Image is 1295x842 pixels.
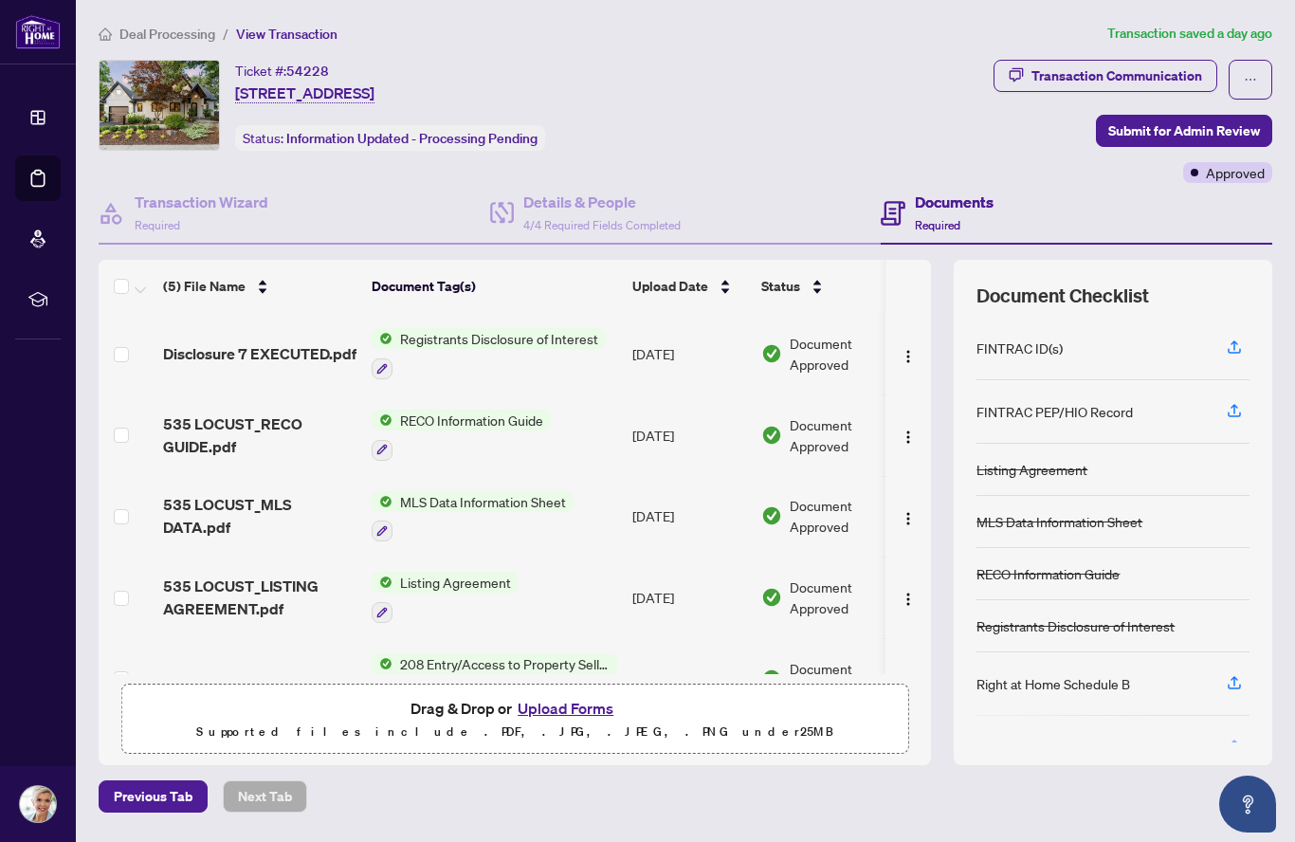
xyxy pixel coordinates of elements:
img: Document Status [761,505,782,526]
img: Logo [901,592,916,607]
th: Upload Date [625,260,754,313]
button: Status IconListing Agreement [372,572,519,623]
span: 535 LOCUST_208.pdf [163,668,317,690]
span: Document Approved [790,414,907,456]
img: Document Status [761,425,782,446]
td: [DATE] [625,638,754,720]
td: [DATE] [625,394,754,476]
div: Registrants Disclosure of Interest [976,615,1175,636]
span: RECO Information Guide [392,410,551,430]
button: Upload Forms [512,696,619,721]
div: FINTRAC PEP/HIO Record [976,401,1133,422]
span: Document Approved [790,495,907,537]
span: Document Approved [790,658,907,700]
span: 4/4 Required Fields Completed [523,218,681,232]
div: Status: [235,125,545,151]
img: Document Status [761,343,782,364]
button: Open asap [1219,776,1276,833]
span: Required [135,218,180,232]
span: 535 LOCUST_LISTING AGREEMENT.pdf [163,575,356,620]
th: (5) File Name [155,260,364,313]
span: home [99,27,112,41]
span: Required [915,218,960,232]
span: Submit for Admin Review [1108,116,1260,146]
p: Supported files include .PDF, .JPG, .JPEG, .PNG under 25 MB [134,721,896,743]
span: Deal Processing [119,26,215,43]
span: 208 Entry/Access to Property Seller Acknowledgement [392,653,617,674]
th: Status [754,260,915,313]
th: Document Tag(s) [364,260,625,313]
img: Logo [901,349,916,364]
button: Next Tab [223,780,307,813]
div: FINTRAC ID(s) [976,338,1063,358]
img: Status Icon [372,328,392,349]
span: Document Checklist [976,283,1149,309]
button: Logo [893,339,923,369]
h4: Details & People [523,191,681,213]
img: Status Icon [372,491,392,512]
span: Document Approved [790,577,907,618]
span: View Transaction [236,26,337,43]
button: Submit for Admin Review [1096,115,1272,147]
span: (5) File Name [163,276,246,297]
span: Upload Date [632,276,708,297]
td: [DATE] [625,557,754,638]
li: / [223,23,228,45]
span: Approved [1206,162,1265,183]
span: Status [761,276,800,297]
span: Disclosure 7 EXECUTED.pdf [163,342,356,365]
div: Transaction Communication [1031,61,1202,91]
button: Status IconRECO Information Guide [372,410,551,461]
div: MLS Data Information Sheet [976,511,1142,532]
img: Profile Icon [20,786,56,822]
td: [DATE] [625,476,754,558]
button: Transaction Communication [994,60,1217,92]
h4: Transaction Wizard [135,191,268,213]
img: Status Icon [372,653,392,674]
span: Registrants Disclosure of Interest [392,328,606,349]
img: Logo [901,511,916,526]
h4: Documents [915,191,994,213]
span: MLS Data Information Sheet [392,491,574,512]
span: ellipsis [1244,73,1257,86]
img: Document Status [761,668,782,689]
span: 535 LOCUST_RECO GUIDE.pdf [163,412,356,458]
span: Previous Tab [114,781,192,812]
span: Drag & Drop or [410,696,619,721]
img: IMG-40758409_1.jpg [100,61,219,150]
div: Right at Home Schedule B [976,673,1130,694]
img: Logo [901,430,916,445]
span: Information Updated - Processing Pending [286,130,538,147]
td: [DATE] [625,313,754,394]
button: Previous Tab [99,780,208,813]
button: Logo [893,420,923,450]
img: logo [15,14,61,49]
img: Document Status [761,587,782,608]
div: Ticket #: [235,60,329,82]
img: Status Icon [372,572,392,593]
button: Logo [893,664,923,694]
span: 54228 [286,63,329,80]
span: Drag & Drop orUpload FormsSupported files include .PDF, .JPG, .JPEG, .PNG under25MB [122,685,907,755]
img: Logo [901,673,916,688]
div: Listing Agreement [976,459,1087,480]
span: Document Approved [790,333,907,375]
span: Listing Agreement [392,572,519,593]
button: Status IconRegistrants Disclosure of Interest [372,328,606,379]
button: Status IconMLS Data Information Sheet [372,491,574,542]
div: RECO Information Guide [976,563,1120,584]
button: Logo [893,582,923,613]
span: 535 LOCUST_MLS DATA.pdf [163,493,356,539]
button: Status Icon208 Entry/Access to Property Seller Acknowledgement [372,653,617,705]
button: Logo [893,501,923,531]
article: Transaction saved a day ago [1107,23,1272,45]
img: Status Icon [372,410,392,430]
